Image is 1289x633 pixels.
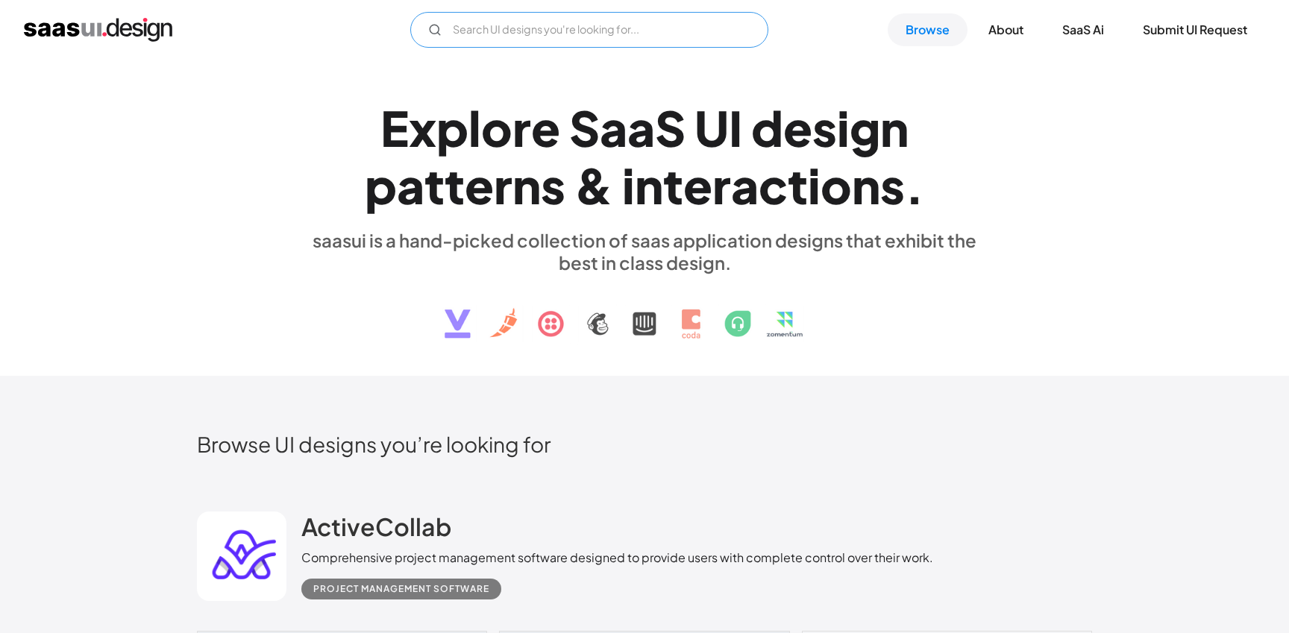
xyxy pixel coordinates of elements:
div: n [635,157,663,214]
div: i [808,157,821,214]
a: Submit UI Request [1125,13,1265,46]
div: g [850,99,880,157]
div: t [788,157,808,214]
input: Search UI designs you're looking for... [410,12,768,48]
div: S [655,99,686,157]
div: n [852,157,880,214]
div: S [569,99,600,157]
div: o [481,99,512,157]
div: l [468,99,481,157]
div: s [541,157,565,214]
div: t [445,157,465,214]
a: home [24,18,172,42]
div: e [465,157,494,214]
h2: Browse UI designs you’re looking for [197,431,1092,457]
div: p [436,99,468,157]
div: r [494,157,512,214]
div: s [812,99,837,157]
a: SaaS Ai [1044,13,1122,46]
div: a [397,157,424,214]
div: i [622,157,635,214]
div: o [821,157,852,214]
div: r [712,157,731,214]
div: a [731,157,759,214]
a: About [970,13,1041,46]
a: ActiveCollab [301,511,451,549]
form: Email Form [410,12,768,48]
div: p [365,157,397,214]
div: c [759,157,788,214]
img: text, icon, saas logo [418,274,871,351]
div: Project Management Software [313,580,489,598]
div: r [512,99,531,157]
div: a [600,99,627,157]
div: n [880,99,909,157]
div: d [751,99,783,157]
div: n [512,157,541,214]
div: I [729,99,742,157]
div: e [531,99,560,157]
a: Browse [888,13,967,46]
div: i [837,99,850,157]
div: saasui is a hand-picked collection of saas application designs that exhibit the best in class des... [301,229,988,274]
div: e [683,157,712,214]
div: . [905,157,924,214]
div: Comprehensive project management software designed to provide users with complete control over th... [301,549,933,567]
div: t [424,157,445,214]
div: U [694,99,729,157]
div: a [627,99,655,157]
div: e [783,99,812,157]
div: x [409,99,436,157]
h2: ActiveCollab [301,511,451,541]
h1: Explore SaaS UI design patterns & interactions. [301,99,988,214]
div: t [663,157,683,214]
div: & [574,157,613,214]
div: E [380,99,409,157]
div: s [880,157,905,214]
